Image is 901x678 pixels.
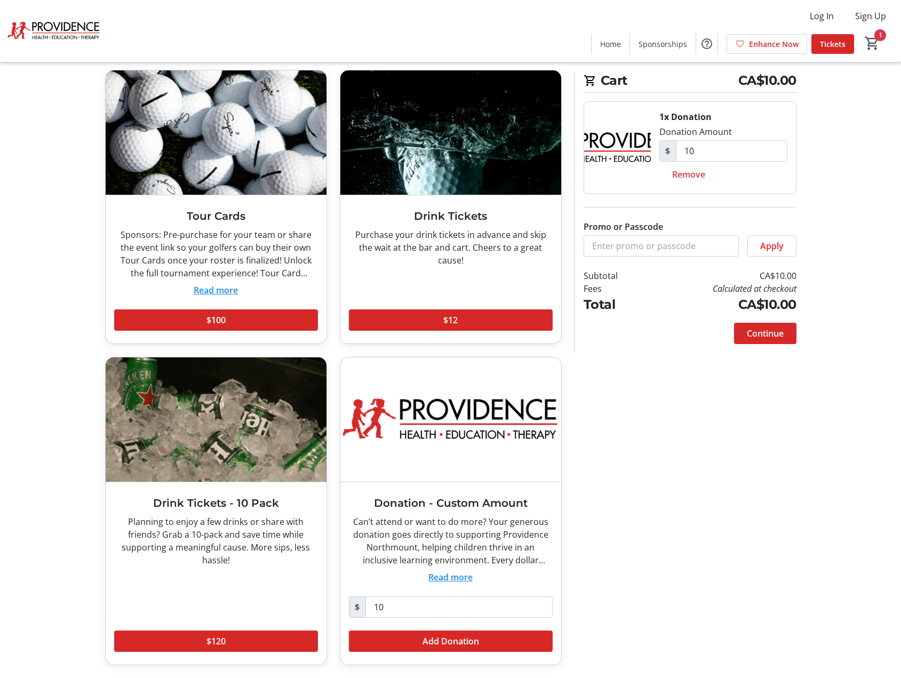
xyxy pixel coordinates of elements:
[114,309,318,331] button: $100
[659,110,712,123] div: 1x Donation
[584,295,645,314] td: Total
[114,228,318,280] div: Sponsors: Pre-purchase for your team or share the event link so your golfers can buy their own To...
[659,140,676,162] span: $
[584,102,651,194] img: Donation
[114,208,318,224] h3: Tour Cards
[863,34,882,53] button: Cart
[820,38,846,50] span: Tickets
[114,631,318,652] button: $120
[645,269,796,282] td: CA$10.00
[738,71,796,90] span: CA$10.00
[349,631,553,652] button: Add Donation
[584,282,645,295] td: Fees
[106,70,326,195] img: Tour Cards
[696,33,717,54] button: Help
[349,515,553,567] div: Can’t attend or want to do more? Your generous donation goes directly to supporting Providence No...
[749,38,799,50] span: Enhance Now
[810,10,834,22] span: Log In
[206,635,226,648] span: $120
[6,4,101,58] img: Providence's Logo
[747,235,796,257] button: Apply
[365,596,553,618] input: Donation Amount
[734,323,796,344] button: Continue
[811,34,854,54] a: Tickets
[584,269,645,282] td: Subtotal
[106,357,326,482] img: Drink Tickets - 10 Pack
[349,228,553,267] div: Purchase your drink tickets in advance and skip the wait at the bar and cart. Cheers to a great c...
[584,220,663,233] label: Promo or Passcode
[340,70,561,195] img: Drink Tickets
[847,7,895,25] button: Sign Up
[206,314,226,326] span: $100
[114,515,318,567] div: Planning to enjoy a few drinks or share with friends? Grab a 10-pack and save time while supporti...
[600,38,621,50] span: Home
[422,635,479,648] span: Add Donation
[645,295,796,314] td: CA$10.00
[645,282,796,295] td: Calculated at checkout
[727,34,807,54] a: Enhance Now
[659,164,718,185] button: Remove
[428,571,473,584] button: Read more
[584,71,796,93] h2: Cart
[855,10,886,22] span: Sign Up
[584,235,739,257] input: Enter promo or passcode
[801,7,842,25] button: Log In
[194,284,238,297] button: Read more
[349,596,366,618] span: $
[592,34,629,54] a: Home
[659,125,732,138] div: Donation Amount
[760,240,784,252] span: Apply
[340,357,561,482] img: Donation - Custom Amount
[639,38,687,50] span: Sponsorships
[349,309,553,331] button: $12
[114,495,318,511] h3: Drink Tickets - 10 Pack
[747,327,784,340] span: Continue
[672,168,705,181] span: Remove
[349,495,553,511] h3: Donation - Custom Amount
[349,208,553,224] h3: Drink Tickets
[443,314,458,326] span: $12
[630,34,696,54] a: Sponsorships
